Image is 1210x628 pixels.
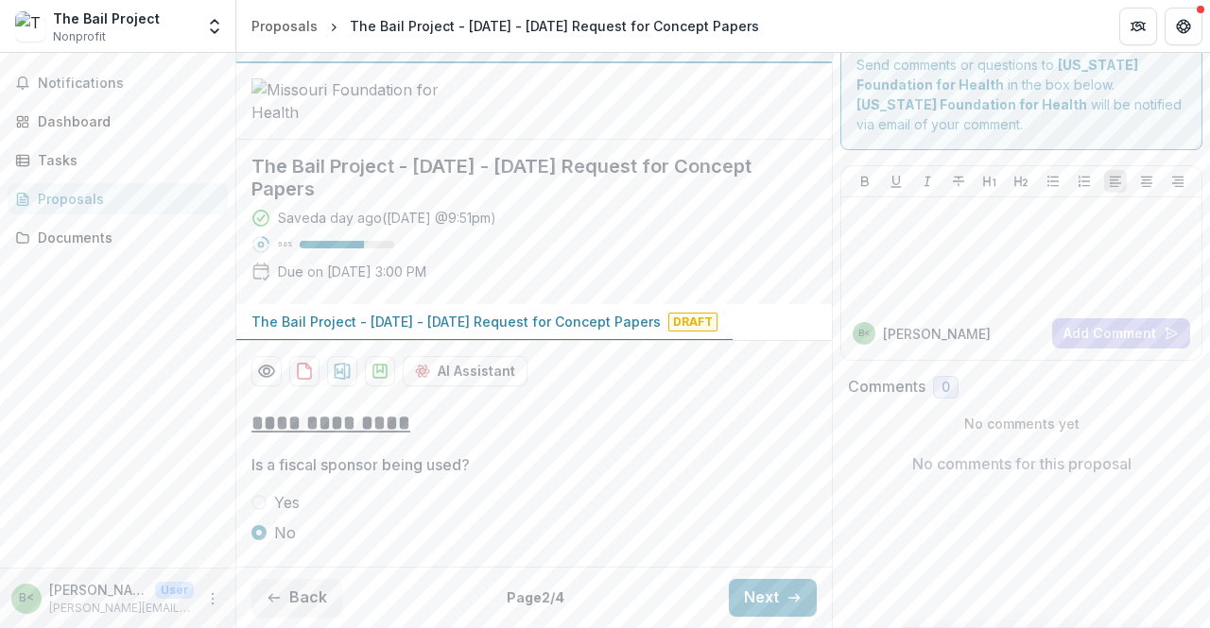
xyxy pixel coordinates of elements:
button: Align Left [1104,170,1127,193]
div: Send comments or questions to in the box below. will be notified via email of your comment. [840,39,1202,150]
p: [PERSON_NAME][EMAIL_ADDRESS][DOMAIN_NAME] [49,600,194,617]
button: Heading 1 [978,170,1001,193]
button: Notifications [8,68,228,98]
a: Proposals [8,183,228,214]
strong: [US_STATE] Foundation for Health [856,96,1087,112]
button: Bold [854,170,876,193]
span: Notifications [38,76,220,92]
button: download-proposal [365,356,395,386]
button: download-proposal [327,356,357,386]
button: Align Right [1167,170,1189,193]
a: Tasks [8,144,228,176]
button: Preview 78d44b96-065e-4bfd-9dc4-0c096ac4d46d-0.pdf [251,356,282,386]
h2: The Bail Project - [DATE] - [DATE] Request for Concept Papers [251,155,786,200]
div: The Bail Project - [DATE] - [DATE] Request for Concept Papers [350,16,759,36]
span: 0 [942,380,950,396]
div: Tasks [38,150,213,170]
p: Is a fiscal sponsor being used? [251,453,470,476]
button: Next [729,579,817,617]
span: Yes [274,491,300,514]
span: Draft [668,313,717,331]
button: Strike [947,170,970,193]
div: Proposals [38,189,213,209]
nav: breadcrumb [244,12,767,40]
button: More [201,587,224,610]
div: Brad Dudding <bradd@bailproject.org> <bradd@bailproject.org> [19,592,34,604]
img: Missouri Foundation for Health [251,78,441,124]
span: Nonprofit [53,28,106,45]
p: No comments yet [848,414,1195,433]
div: Dashboard [38,111,213,131]
a: Documents [8,222,228,253]
button: Bullet List [1042,170,1064,193]
div: The Bail Project [53,8,160,28]
p: Page 2 / 4 [507,587,564,607]
a: Proposals [244,12,325,40]
h2: Comments [848,378,925,396]
button: Ordered List [1073,170,1096,193]
span: No [274,521,296,544]
button: Open entity switcher [201,8,228,45]
a: Dashboard [8,106,228,137]
button: Heading 2 [1010,170,1032,193]
button: Add Comment [1052,318,1190,348]
p: Due on [DATE] 3:00 PM [278,262,426,281]
button: download-proposal [289,356,320,386]
button: Back [251,579,342,617]
div: Saved a day ago ( [DATE] @ 9:51pm ) [278,208,496,228]
button: Get Help [1165,8,1202,45]
p: User [155,582,194,599]
button: Italicize [916,170,939,193]
p: The Bail Project - [DATE] - [DATE] Request for Concept Papers [251,312,661,331]
p: [PERSON_NAME] <[PERSON_NAME][EMAIL_ADDRESS][DOMAIN_NAME]> <[PERSON_NAME][EMAIL_ADDRESS][DOMAIN_NA... [49,580,147,600]
button: AI Assistant [403,356,527,386]
div: Brad Dudding <bradd@bailproject.org> <bradd@bailproject.org> [858,329,871,338]
button: Partners [1119,8,1157,45]
img: The Bail Project [15,11,45,42]
button: Align Center [1135,170,1158,193]
p: No comments for this proposal [912,452,1132,475]
div: Proposals [251,16,318,36]
button: Underline [885,170,907,193]
p: 68 % [278,238,292,251]
p: [PERSON_NAME] [883,324,991,344]
div: Documents [38,228,213,247]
